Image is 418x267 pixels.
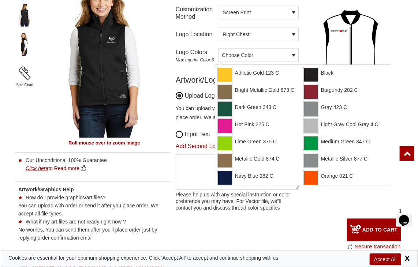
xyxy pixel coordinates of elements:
[15,63,33,89] div: The North Face NF0A3LH1 Size Chart
[176,6,219,20] span: Customization Method
[232,67,282,78] label: Athletic Gold 123 C
[176,57,214,63] i: Max Imprint Color 6
[318,153,371,164] label: Metallic Silver 877 C
[3,3,36,50] div: Welcome to [DOMAIN_NAME]!Need help? Simply reply to this message and we are ready to assist you.
[318,84,361,95] label: Burgundy 202 C
[318,67,336,78] label: Black
[318,170,356,181] label: Orange 021 C
[18,157,167,173] li: Our Unconditional 100% Guarantee
[26,166,48,172] i: Click here
[15,32,34,56] img: The North Face NF0A3LH1
[347,219,401,241] input: ADD TO CART
[3,3,47,49] span: Welcome to [DOMAIN_NAME]! Need help? Simply reply to this message and we are ready to assist you.
[318,119,381,130] label: Light Gray Cool Gray 4 C
[176,128,224,141] label: Input Text
[18,166,87,172] a: to Read more
[18,187,74,193] b: Artwork/Graphics Help
[370,253,401,265] span: Accept All
[176,89,224,102] label: Upload Logo
[232,170,276,181] label: Navy Blue 282 C
[232,119,272,130] label: Hot Pink 225 C
[18,218,167,242] li: What if my art files are not ready right now ? No worries, You can send them after you'll place o...
[219,28,299,41] button: Right Chest
[176,28,219,41] span: Logo Location
[232,153,283,164] label: Metallic Gold 874 C
[219,49,254,62] span: Choose Color
[176,49,214,64] span: Logo Colors
[15,3,34,27] img: The North Face NF0A3LH1
[347,241,400,252] a: Secure transaction
[232,102,280,113] label: Dark Green 343 C
[232,136,280,147] label: Lime Green 375 C
[15,22,34,28] a: The North Face NF0A3LH1
[176,76,222,84] span: Artwork/Logo
[8,254,280,262] div: Cookies are essential for your optimum shopping experience. Click 'Accept All' to accept and cont...
[18,194,167,218] li: How do I provide graphics/art files? You can upload with order or send it after you place order. ...
[299,9,401,94] img: outerwear-vest-full-zip-vest-right-chest-screenprint.svg
[358,247,418,267] iframe: Reseñas de usuarios en Google
[232,84,298,95] label: Bright Metallic Gold 873 C
[176,143,231,150] a: Add Second Location
[176,192,299,211] div: Please help us with any special instruction or color preference you may have. For Vector file, we...
[403,254,410,263] span: X
[15,51,34,57] a: The North Face NF0A3LH1
[176,104,299,122] p: You can upload your artwork here or email it after you place order. We accept all file types.
[318,102,350,113] label: Gray 423 C
[318,136,373,147] label: Medium Green 347 C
